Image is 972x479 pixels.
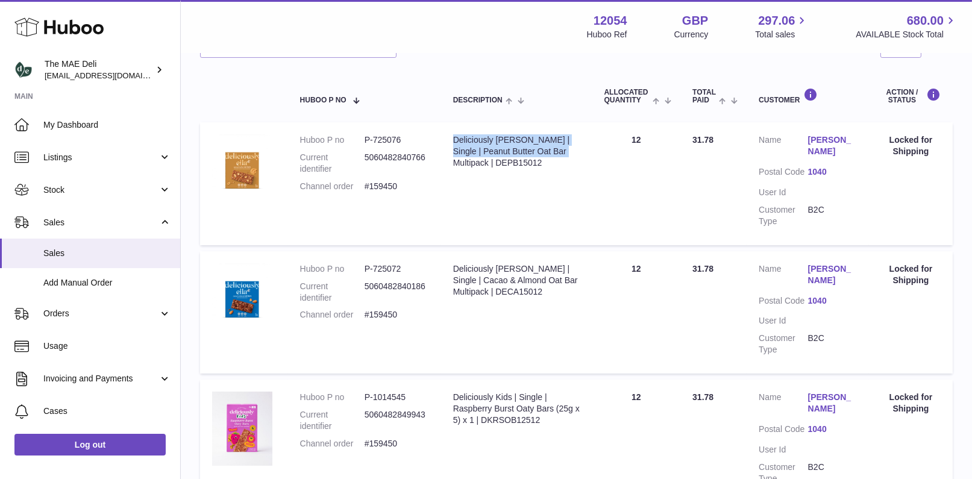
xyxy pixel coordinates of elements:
dd: 5060482840766 [365,152,429,175]
div: Customer [759,88,857,104]
span: Orders [43,308,158,319]
span: Listings [43,152,158,163]
dd: 5060482849943 [365,409,429,432]
dt: Name [759,392,807,418]
span: Total sales [755,29,809,40]
dd: P-725072 [365,263,429,275]
dd: 5060482840186 [365,281,429,304]
span: Sales [43,217,158,228]
dt: User Id [759,444,807,456]
span: Add Manual Order [43,277,171,289]
img: 120541677593482.jpg [212,134,272,195]
span: My Dashboard [43,119,171,131]
dd: #159450 [365,309,429,321]
dd: P-725076 [365,134,429,146]
span: 680.00 [907,13,944,29]
span: 31.78 [692,392,713,402]
dt: Name [759,134,807,160]
a: [PERSON_NAME] [808,392,857,415]
dd: #159450 [365,181,429,192]
dt: Huboo P no [300,392,365,403]
a: 297.06 Total sales [755,13,809,40]
span: 31.78 [692,264,713,274]
span: AVAILABLE Stock Total [856,29,958,40]
span: Stock [43,184,158,196]
dd: B2C [808,204,857,227]
dt: Channel order [300,181,365,192]
div: Action / Status [881,88,941,104]
dt: Customer Type [759,204,807,227]
dt: Name [759,263,807,289]
dt: Huboo P no [300,134,365,146]
div: Currency [674,29,709,40]
dd: P-1014545 [365,392,429,403]
span: Description [453,96,503,104]
div: Deliciously [PERSON_NAME] | Single | Peanut Butter Oat Bar Multipack | DEPB15012 [453,134,580,169]
div: The MAE Deli [45,58,153,81]
span: 297.06 [758,13,795,29]
strong: GBP [682,13,708,29]
a: 680.00 AVAILABLE Stock Total [856,13,958,40]
div: Locked for Shipping [881,263,941,286]
a: [PERSON_NAME] [808,263,857,286]
span: Huboo P no [300,96,346,104]
dd: B2C [808,333,857,355]
td: 12 [592,122,681,245]
div: Deliciously Kids | Single | Raspberry Burst Oaty Bars (25g x 5) x 1 | DKRSOB12512 [453,392,580,426]
td: 12 [592,251,681,374]
dt: Postal Code [759,295,807,310]
dt: User Id [759,315,807,327]
div: Deliciously [PERSON_NAME] | Single | Cacao & Almond Oat Bar Multipack | DECA15012 [453,263,580,298]
div: Locked for Shipping [881,134,941,157]
a: 1040 [808,424,857,435]
div: Locked for Shipping [881,392,941,415]
span: Sales [43,248,171,259]
div: Huboo Ref [587,29,627,40]
dt: Current identifier [300,281,365,304]
a: 1040 [808,295,857,307]
a: [PERSON_NAME] [808,134,857,157]
dt: User Id [759,187,807,198]
dt: Postal Code [759,166,807,181]
span: [EMAIL_ADDRESS][DOMAIN_NAME] [45,70,177,80]
span: ALLOCATED Quantity [604,89,650,104]
span: Cases [43,405,171,417]
img: 120541677593452.jpg [212,263,272,324]
a: 1040 [808,166,857,178]
dt: Customer Type [759,333,807,355]
dt: Current identifier [300,409,365,432]
span: Total paid [692,89,716,104]
dt: Channel order [300,309,365,321]
dt: Postal Code [759,424,807,438]
a: Log out [14,434,166,456]
dt: Current identifier [300,152,365,175]
dt: Huboo P no [300,263,365,275]
span: Usage [43,340,171,352]
span: 31.78 [692,135,713,145]
dd: #159450 [365,438,429,449]
strong: 12054 [594,13,627,29]
img: 1728407224.jpg [212,392,272,466]
dt: Channel order [300,438,365,449]
span: Invoicing and Payments [43,373,158,384]
img: logistics@deliciouslyella.com [14,61,33,79]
